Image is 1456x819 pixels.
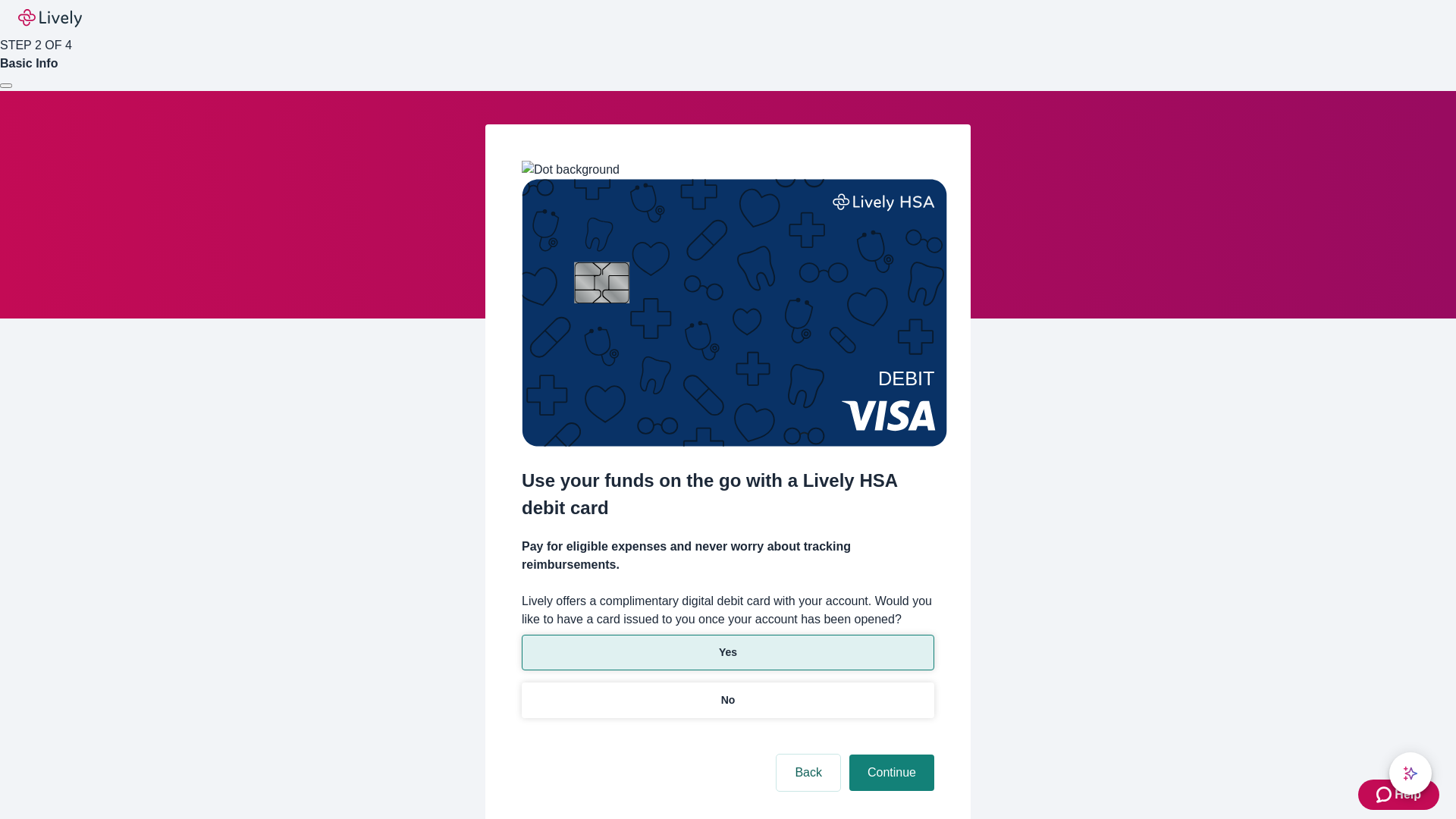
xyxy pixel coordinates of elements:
[1389,752,1432,795] button: chat
[849,755,934,791] button: Continue
[18,9,82,27] img: Lively
[522,538,934,574] h4: Pay for eligible expenses and never worry about tracking reimbursements.
[522,179,947,447] img: Debit card
[522,161,620,179] img: Dot background
[1395,786,1421,804] span: Help
[719,645,737,661] p: Yes
[1358,780,1439,810] button: Zendesk support iconHelp
[522,635,934,670] button: Yes
[522,592,934,629] label: Lively offers a complimentary digital debit card with your account. Would you like to have a card...
[777,755,840,791] button: Back
[522,467,934,522] h2: Use your funds on the go with a Lively HSA debit card
[1376,786,1395,804] svg: Zendesk support icon
[1403,766,1418,781] svg: Lively AI Assistant
[522,682,934,718] button: No
[721,692,736,708] p: No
